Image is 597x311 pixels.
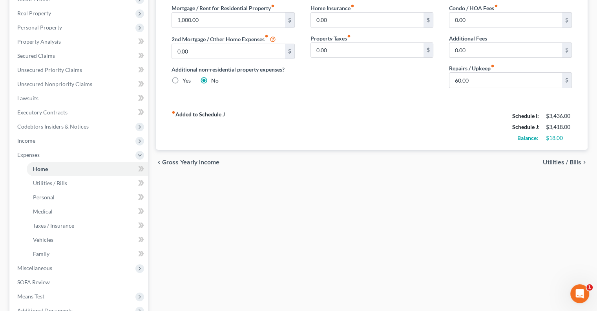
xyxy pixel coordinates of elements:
label: Additional Fees [449,34,487,42]
a: Personal [27,190,148,204]
input: -- [449,13,562,28]
label: Repairs / Upkeep [449,64,495,72]
div: $18.00 [546,134,572,142]
a: Property Analysis [11,35,148,49]
strong: Schedule I: [512,112,539,119]
span: Income [17,137,35,144]
a: Medical [27,204,148,219]
label: Condo / HOA Fees [449,4,498,12]
i: fiber_manual_record [172,110,175,114]
span: Taxes / Insurance [33,222,74,229]
strong: Added to Schedule J [172,110,225,144]
div: $ [562,13,571,28]
input: -- [311,13,424,28]
label: Additional non-residential property expenses? [172,65,294,74]
a: Taxes / Insurance [27,219,148,233]
label: Mortgage / Rent for Residential Property [172,4,275,12]
input: -- [172,44,285,59]
input: -- [311,43,424,58]
span: Secured Claims [17,52,55,59]
strong: Balance: [517,134,538,141]
i: chevron_right [581,159,588,166]
a: Vehicles [27,233,148,247]
iframe: Intercom live chat [570,284,589,303]
label: Home Insurance [310,4,354,12]
span: Real Property [17,10,51,17]
i: fiber_manual_record [494,4,498,8]
span: Vehicles [33,236,53,243]
i: fiber_manual_record [491,64,495,68]
a: Unsecured Priority Claims [11,63,148,77]
span: SOFA Review [17,279,50,285]
i: fiber_manual_record [265,34,268,38]
i: fiber_manual_record [271,4,275,8]
span: Lawsuits [17,95,38,101]
button: Utilities / Bills chevron_right [543,159,588,166]
span: Personal Property [17,24,62,31]
span: 1 [586,284,593,291]
a: Family [27,247,148,261]
label: Yes [183,77,191,85]
button: chevron_left Gross Yearly Income [156,159,219,166]
strong: Schedule J: [512,123,540,130]
input: -- [449,73,562,88]
div: $ [285,13,294,28]
span: Family [33,250,49,257]
input: -- [449,43,562,58]
a: Unsecured Nonpriority Claims [11,77,148,91]
i: fiber_manual_record [347,34,351,38]
label: No [211,77,219,85]
span: Property Analysis [17,38,61,45]
a: Executory Contracts [11,105,148,120]
span: Utilities / Bills [543,159,581,166]
span: Medical [33,208,53,215]
div: $ [562,43,571,58]
span: Unsecured Priority Claims [17,66,82,73]
span: Utilities / Bills [33,180,67,186]
i: chevron_left [156,159,162,166]
a: Home [27,162,148,176]
a: Lawsuits [11,91,148,105]
span: Means Test [17,293,44,300]
a: SOFA Review [11,275,148,289]
div: $ [424,13,433,28]
label: Property Taxes [310,34,351,42]
span: Gross Yearly Income [162,159,219,166]
span: Expenses [17,151,40,158]
span: Home [33,166,48,172]
i: fiber_manual_record [351,4,354,8]
input: -- [172,13,285,28]
div: $ [424,43,433,58]
span: Executory Contracts [17,109,68,116]
a: Secured Claims [11,49,148,63]
div: $ [562,73,571,88]
span: Miscellaneous [17,265,52,271]
span: Codebtors Insiders & Notices [17,123,89,130]
a: Utilities / Bills [27,176,148,190]
span: Personal [33,194,55,201]
div: $3,418.00 [546,123,572,131]
label: 2nd Mortgage / Other Home Expenses [172,34,276,44]
div: $3,436.00 [546,112,572,120]
span: Unsecured Nonpriority Claims [17,81,92,87]
div: $ [285,44,294,59]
